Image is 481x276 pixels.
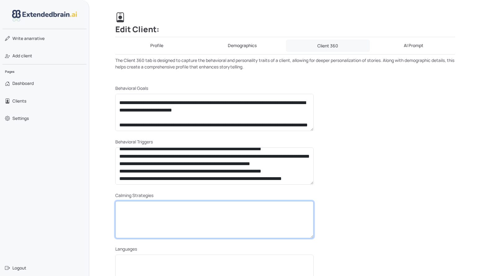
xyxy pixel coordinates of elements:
[12,36,27,41] span: Write a
[12,98,26,104] span: Clients
[12,115,29,121] span: Settings
[12,10,77,21] img: logo
[115,246,137,252] label: Languages
[201,40,284,52] a: Demographics
[12,35,45,42] span: narrative
[115,192,153,199] label: Calming Strategies
[12,80,34,86] span: Dashboard
[372,40,455,52] a: AI Prompt
[115,138,153,145] label: Behavioral Triggers
[115,57,455,70] p: The Client 360 tab is designed to capture the behavioral and personality traits of a client, allo...
[115,40,198,52] a: Profile
[12,53,32,59] span: Add client
[115,12,455,37] h2: Edit Client:
[12,265,26,271] span: Logout
[115,85,148,91] label: Behavioral Goals
[286,40,370,52] a: Client 360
